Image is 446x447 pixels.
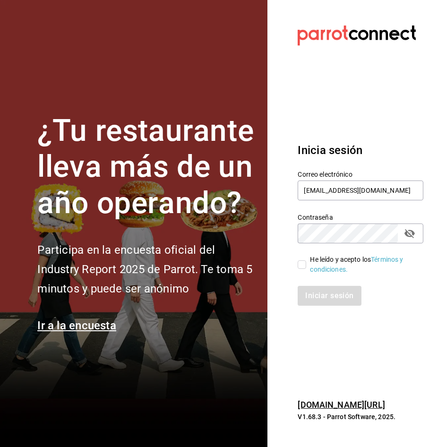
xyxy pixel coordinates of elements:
input: Ingresa tu correo electrónico [298,181,423,200]
p: V1.68.3 - Parrot Software, 2025. [298,412,423,421]
label: Correo electrónico [298,171,423,177]
label: Contraseña [298,214,423,220]
a: Términos y condiciones. [310,256,403,273]
h2: Participa en la encuesta oficial del Industry Report 2025 de Parrot. Te toma 5 minutos y puede se... [37,241,256,298]
button: passwordField [402,225,418,241]
h3: Inicia sesión [298,142,423,159]
a: [DOMAIN_NAME][URL] [298,400,385,410]
h1: ¿Tu restaurante lleva más de un año operando? [37,113,256,222]
div: He leído y acepto los [310,255,416,275]
a: Ir a la encuesta [37,319,116,332]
